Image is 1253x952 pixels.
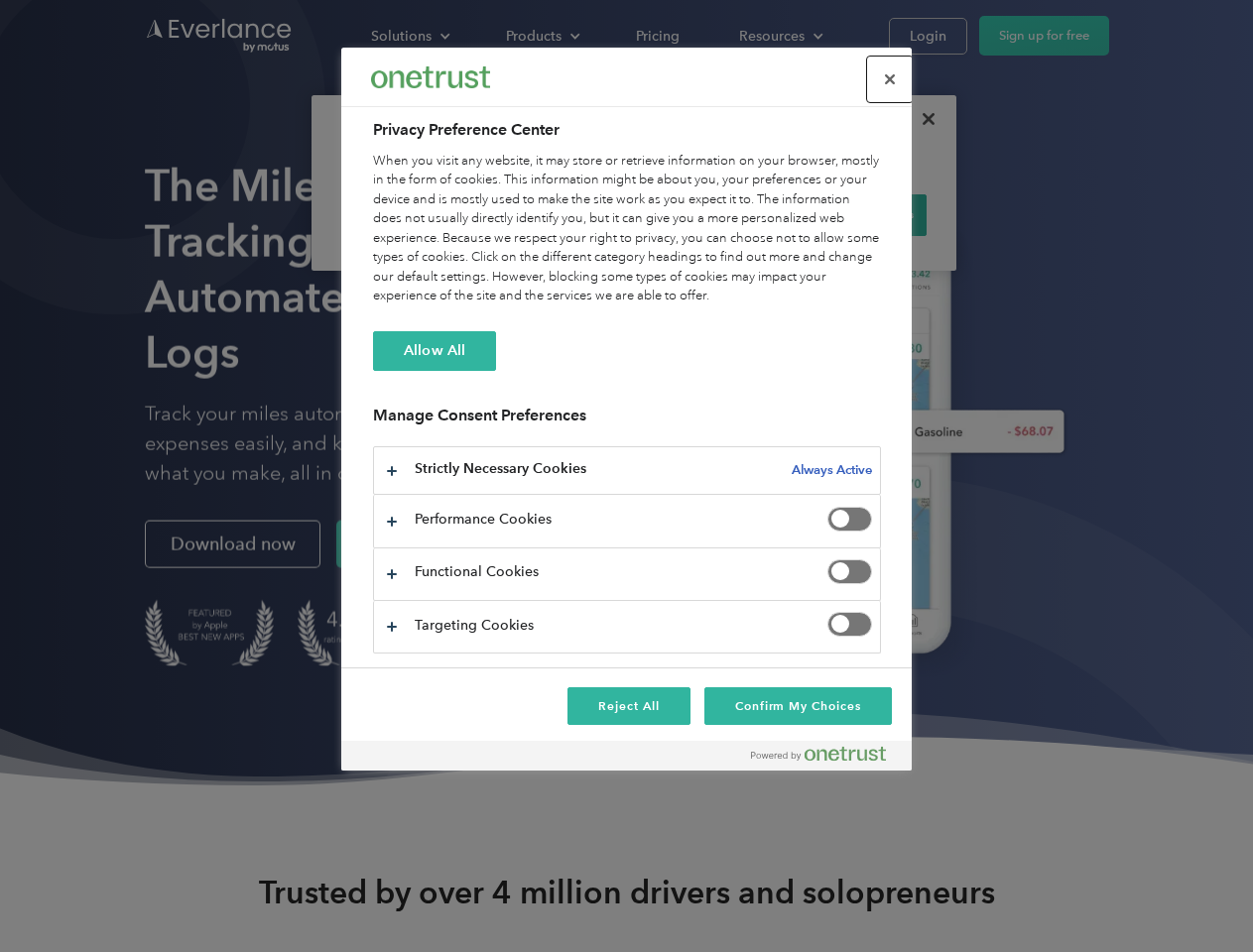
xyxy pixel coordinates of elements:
[373,331,496,371] button: Allow All
[373,406,881,436] h3: Manage Consent Preferences
[868,58,912,101] button: Close
[341,48,912,771] div: Preference center
[567,687,690,725] button: Reject All
[751,746,902,771] a: Powered by OneTrust Opens in a new Tab
[373,152,881,306] div: When you visit any website, it may store or retrieve information on your browser, mostly in the f...
[373,118,881,142] h2: Privacy Preference Center
[704,687,892,725] button: Confirm My Choices
[341,48,912,771] div: Privacy Preference Center
[371,66,490,87] img: Everlance
[371,58,490,97] div: Everlance
[751,746,886,762] img: Powered by OneTrust Opens in a new Tab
